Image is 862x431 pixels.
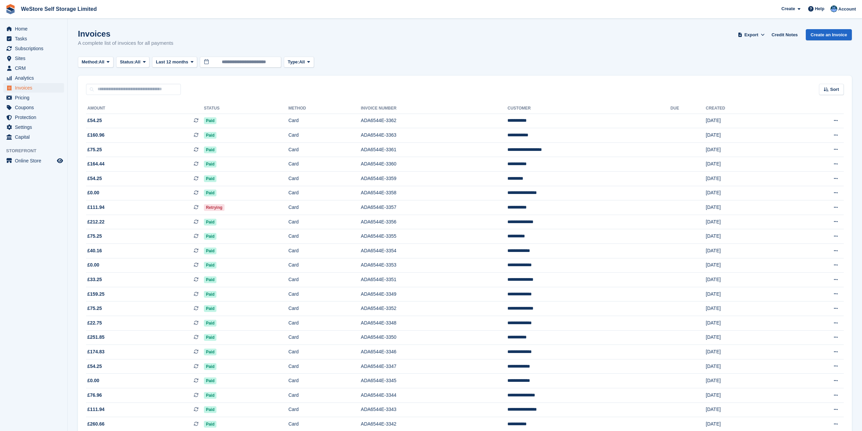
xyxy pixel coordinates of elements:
[3,113,64,122] a: menu
[806,29,852,40] a: Create an Invoice
[87,247,102,254] span: £40.16
[706,287,785,301] td: [DATE]
[706,359,785,374] td: [DATE]
[87,377,99,384] span: £0.00
[204,377,216,384] span: Paid
[706,142,785,157] td: [DATE]
[3,83,64,93] a: menu
[744,32,758,38] span: Export
[204,421,216,428] span: Paid
[288,374,361,388] td: Card
[204,204,225,211] span: Retrying
[706,200,785,215] td: [DATE]
[288,244,361,258] td: Card
[15,44,56,53] span: Subscriptions
[204,219,216,226] span: Paid
[288,103,361,114] th: Method
[361,142,507,157] td: ADA6544E-3361
[87,319,102,327] span: £22.75
[204,349,216,355] span: Paid
[361,186,507,200] td: ADA6544E-3358
[5,4,16,14] img: stora-icon-8386f47178a22dfd0bd8f6a31ec36ba5ce8667c1dd55bd0f319d3a0aa187defe.svg
[204,291,216,298] span: Paid
[204,175,216,182] span: Paid
[3,103,64,112] a: menu
[204,233,216,240] span: Paid
[361,345,507,359] td: ADA6544E-3346
[15,132,56,142] span: Capital
[361,403,507,417] td: ADA6544E-3343
[361,258,507,273] td: ADA6544E-3353
[706,403,785,417] td: [DATE]
[87,334,105,341] span: £251.85
[87,276,102,283] span: £33.25
[288,128,361,143] td: Card
[706,330,785,345] td: [DATE]
[87,160,105,168] span: £164.44
[288,114,361,128] td: Card
[87,132,105,139] span: £160.96
[361,172,507,186] td: ADA6544E-3359
[288,316,361,331] td: Card
[361,128,507,143] td: ADA6544E-3363
[87,117,102,124] span: £54.25
[3,122,64,132] a: menu
[204,276,216,283] span: Paid
[204,320,216,327] span: Paid
[361,244,507,258] td: ADA6544E-3354
[361,330,507,345] td: ADA6544E-3350
[3,132,64,142] a: menu
[15,73,56,83] span: Analytics
[204,305,216,312] span: Paid
[204,190,216,196] span: Paid
[87,363,102,370] span: £54.25
[87,189,99,196] span: £0.00
[3,54,64,63] a: menu
[706,128,785,143] td: [DATE]
[87,305,102,312] span: £75.25
[204,392,216,399] span: Paid
[15,63,56,73] span: CRM
[831,5,837,12] img: Joanne Goff
[3,156,64,165] a: menu
[15,54,56,63] span: Sites
[15,24,56,34] span: Home
[736,29,766,40] button: Export
[706,157,785,172] td: [DATE]
[769,29,800,40] a: Credit Notes
[3,34,64,43] a: menu
[706,103,785,114] th: Created
[288,301,361,316] td: Card
[204,117,216,124] span: Paid
[204,248,216,254] span: Paid
[361,301,507,316] td: ADA6544E-3352
[288,403,361,417] td: Card
[361,374,507,388] td: ADA6544E-3345
[706,273,785,287] td: [DATE]
[3,44,64,53] a: menu
[361,359,507,374] td: ADA6544E-3347
[204,363,216,370] span: Paid
[87,392,102,399] span: £76.96
[288,287,361,301] td: Card
[99,59,105,65] span: All
[288,59,299,65] span: Type:
[830,86,839,93] span: Sort
[284,57,314,68] button: Type: All
[15,122,56,132] span: Settings
[3,24,64,34] a: menu
[288,388,361,403] td: Card
[3,63,64,73] a: menu
[15,156,56,165] span: Online Store
[361,114,507,128] td: ADA6544E-3362
[204,334,216,341] span: Paid
[87,406,105,413] span: £111.94
[288,258,361,273] td: Card
[18,3,100,15] a: WeStore Self Storage Limited
[361,316,507,331] td: ADA6544E-3348
[87,261,99,269] span: £0.00
[361,273,507,287] td: ADA6544E-3351
[361,103,507,114] th: Invoice Number
[671,103,706,114] th: Due
[361,287,507,301] td: ADA6544E-3349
